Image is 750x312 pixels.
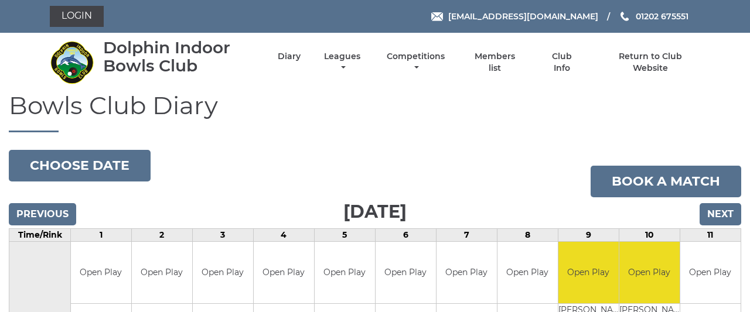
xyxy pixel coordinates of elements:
td: 11 [680,229,741,242]
a: Diary [278,51,301,62]
td: 2 [131,229,192,242]
td: Open Play [254,242,314,303]
a: Club Info [543,51,581,74]
td: Open Play [376,242,436,303]
div: Dolphin Indoor Bowls Club [103,39,257,75]
td: 7 [436,229,497,242]
td: Open Play [437,242,497,303]
td: Time/Rink [9,229,71,242]
a: Email [EMAIL_ADDRESS][DOMAIN_NAME] [431,10,598,23]
a: Return to Club Website [601,51,700,74]
a: Book a match [591,166,741,197]
a: Competitions [384,51,448,74]
h1: Bowls Club Diary [9,92,741,132]
img: Dolphin Indoor Bowls Club [50,40,94,84]
a: Login [50,6,104,27]
input: Next [700,203,741,225]
a: Leagues [321,51,363,74]
td: 8 [497,229,558,242]
td: 5 [314,229,375,242]
span: [EMAIL_ADDRESS][DOMAIN_NAME] [448,11,598,22]
td: 1 [71,229,132,242]
a: Members list [468,51,522,74]
td: 6 [375,229,436,242]
img: Phone us [621,12,629,21]
td: Open Play [619,242,680,303]
td: Open Play [193,242,253,303]
td: 3 [192,229,253,242]
td: Open Play [132,242,192,303]
img: Email [431,12,443,21]
input: Previous [9,203,76,225]
td: 4 [253,229,314,242]
span: 01202 675551 [636,11,688,22]
td: Open Play [497,242,558,303]
a: Phone us 01202 675551 [619,10,688,23]
td: Open Play [315,242,375,303]
td: Open Play [558,242,619,303]
td: Open Play [680,242,741,303]
td: 10 [619,229,680,242]
td: 9 [558,229,619,242]
button: Choose date [9,150,151,181]
td: Open Play [71,242,131,303]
